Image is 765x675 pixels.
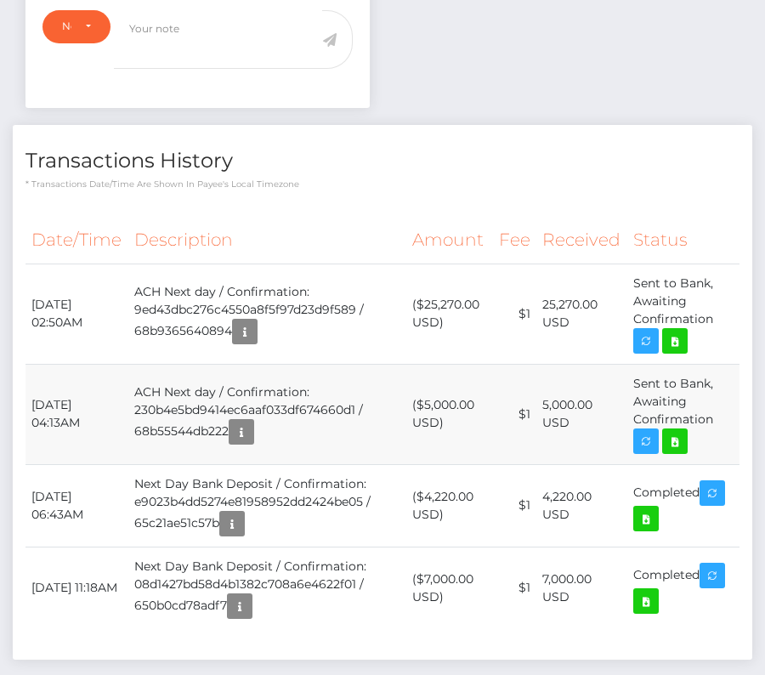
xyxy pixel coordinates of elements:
[406,464,493,547] td: ($4,220.00 USD)
[25,264,128,364] td: [DATE] 02:50AM
[493,547,536,629] td: $1
[128,464,406,547] td: Next Day Bank Deposit / Confirmation: e9023b4dd5274e81958952dd2424be05 / 65c21ae51c57b
[128,364,406,464] td: ACH Next day / Confirmation: 230b4e5bd9414ec6aaf033df674660d1 / 68b55544db222
[406,217,493,264] th: Amount
[493,217,536,264] th: Fee
[42,10,110,43] button: Note Type
[627,464,739,547] td: Completed
[493,364,536,464] td: $1
[406,264,493,364] td: ($25,270.00 USD)
[25,217,128,264] th: Date/Time
[25,146,739,176] h4: Transactions History
[627,364,739,464] td: Sent to Bank, Awaiting Confirmation
[627,264,739,364] td: Sent to Bank, Awaiting Confirmation
[62,20,71,33] div: Note Type
[536,264,627,364] td: 25,270.00 USD
[128,217,406,264] th: Description
[536,364,627,464] td: 5,000.00 USD
[406,547,493,629] td: ($7,000.00 USD)
[25,364,128,464] td: [DATE] 04:13AM
[493,464,536,547] td: $1
[536,217,627,264] th: Received
[536,547,627,629] td: 7,000.00 USD
[536,464,627,547] td: 4,220.00 USD
[493,264,536,364] td: $1
[128,264,406,364] td: ACH Next day / Confirmation: 9ed43dbc276c4550a8f5f97d23d9f589 / 68b9365640894
[406,364,493,464] td: ($5,000.00 USD)
[627,547,739,629] td: Completed
[25,464,128,547] td: [DATE] 06:43AM
[25,547,128,629] td: [DATE] 11:18AM
[128,547,406,629] td: Next Day Bank Deposit / Confirmation: 08d1427bd58d4b1382c708a6e4622f01 / 650b0cd78adf7
[627,217,739,264] th: Status
[25,178,739,190] p: * Transactions date/time are shown in payee's local timezone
